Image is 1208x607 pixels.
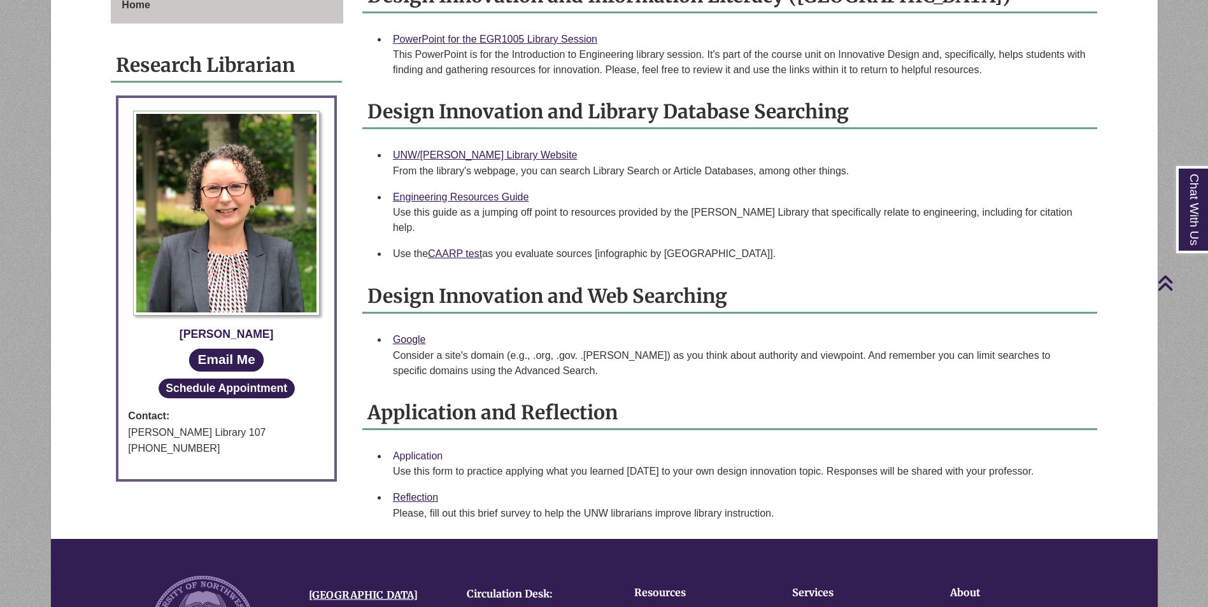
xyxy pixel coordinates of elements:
a: Profile Photo [PERSON_NAME] [128,111,325,343]
div: [PERSON_NAME] [128,325,325,343]
div: [PERSON_NAME] Library 107 [128,424,325,441]
div: Consider a site's domain (e.g., .org, .gov. .[PERSON_NAME]) as you think about authority and view... [393,348,1087,379]
div: Use this guide as a jumping off point to resources provided by the [PERSON_NAME] Library that spe... [393,205,1087,235]
h2: Design Innovation and Library Database Searching [362,95,1097,129]
a: UNW/[PERSON_NAME] Library Website [393,150,578,160]
div: This PowerPoint is for the Introduction to Engineering library session. It's part of the course u... [393,47,1087,78]
h4: Circulation Desk: [467,589,606,600]
a: Engineering Resources Guide [393,192,529,202]
div: [PHONE_NUMBER] [128,440,325,457]
a: Reflection [393,492,438,503]
h2: Application and Reflection [362,396,1097,430]
h4: Services [792,587,911,599]
strong: Contact: [128,408,325,424]
li: Use the as you evaluate sources [infographic by [GEOGRAPHIC_DATA]]. [388,241,1092,267]
a: Back to Top [1157,274,1205,291]
h4: About [950,587,1069,599]
a: Email Me [189,349,264,371]
h4: Resources [634,587,753,599]
button: Schedule Appointment [159,379,295,398]
a: Application [393,450,443,461]
h2: Design Innovation and Web Searching [362,280,1097,314]
a: CAARP test [428,248,482,259]
a: Google [393,334,426,345]
img: Profile Photo [133,111,320,316]
div: From the library's webpage, you can search Library Search or Article Databases, among other things. [393,164,1087,179]
h2: Research Librarian [111,49,342,83]
div: Use this form to practice applying what you learned [DATE] to your own design innovation topic. R... [393,464,1087,479]
a: [GEOGRAPHIC_DATA] [309,589,418,601]
div: Please, fill out this brief survey to help ​the UNW librarians improve library instruction. [393,506,1087,521]
a: PowerPoint for the EGR1005 Library Session [393,34,597,45]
